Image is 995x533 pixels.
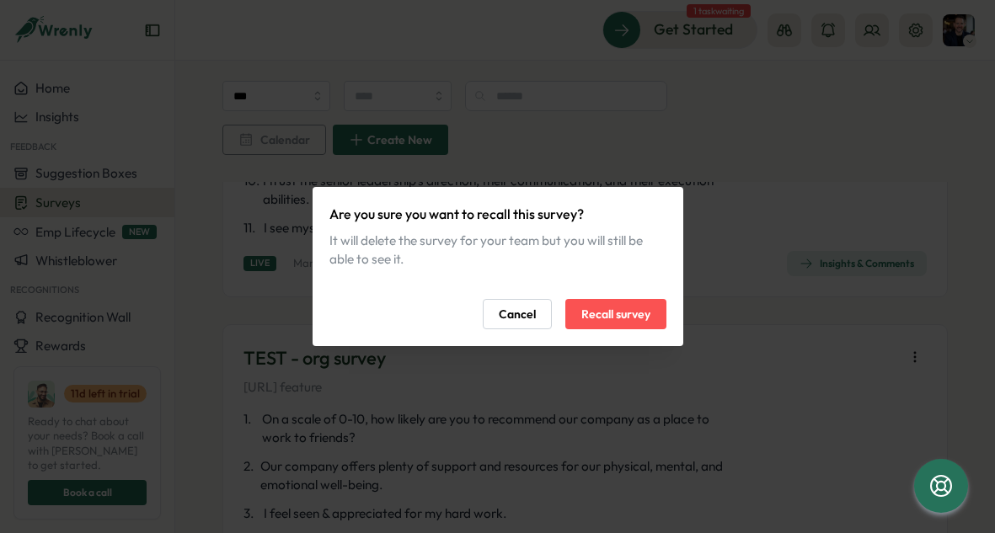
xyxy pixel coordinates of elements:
[483,299,552,329] button: Cancel
[329,232,666,269] div: It will delete the survey for your team but you will still be able to see it.
[581,300,650,328] span: Recall survey
[565,299,666,329] button: Recall survey
[499,300,536,328] span: Cancel
[329,204,666,225] p: Are you sure you want to recall this survey?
